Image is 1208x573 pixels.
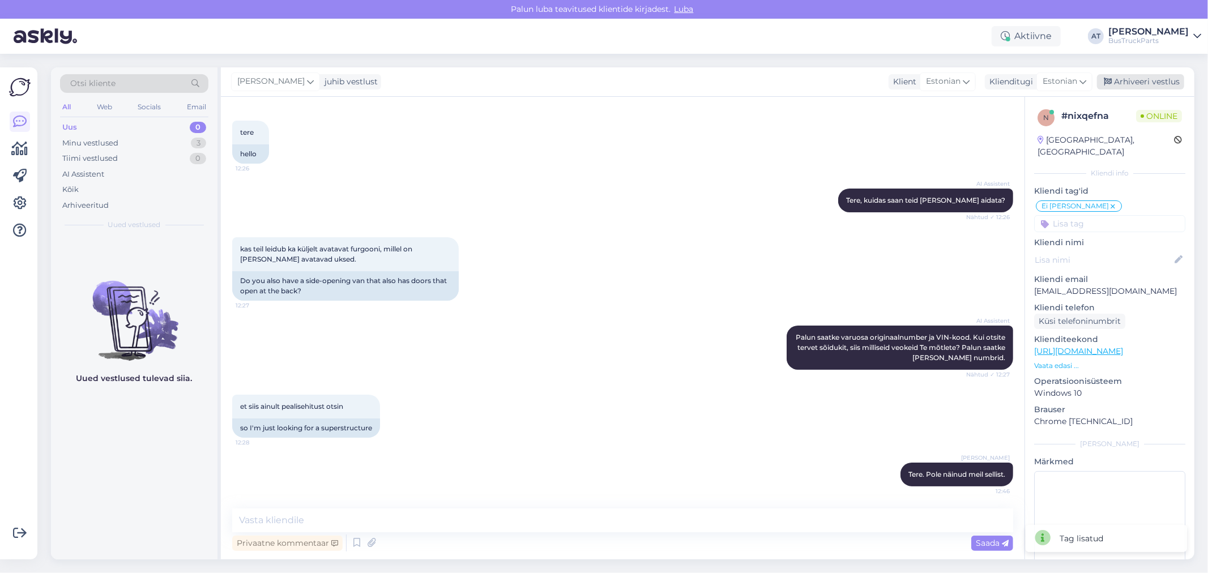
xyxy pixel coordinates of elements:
div: 3 [191,138,206,149]
p: Chrome [TECHNICAL_ID] [1034,416,1185,427]
span: [PERSON_NAME] [961,454,1010,462]
img: Askly Logo [9,76,31,98]
img: No chats [51,260,217,362]
span: n [1043,113,1049,122]
div: [PERSON_NAME] [1108,27,1189,36]
div: Kliendi info [1034,168,1185,178]
span: Uued vestlused [108,220,161,230]
div: [GEOGRAPHIC_DATA], [GEOGRAPHIC_DATA] [1038,134,1174,158]
p: Kliendi telefon [1034,302,1185,314]
div: AT [1088,28,1104,44]
div: Email [185,100,208,114]
span: AI Assistent [967,179,1010,188]
p: Klienditeekond [1034,333,1185,345]
div: Socials [135,100,163,114]
span: tere [240,128,254,136]
p: Uued vestlused tulevad siia. [76,373,193,384]
div: BusTruckParts [1108,36,1189,45]
div: Küsi telefoninumbrit [1034,314,1125,329]
div: Klienditugi [985,76,1033,88]
div: Tiimi vestlused [62,153,118,164]
div: 0 [190,153,206,164]
span: 12:28 [236,438,278,447]
p: Märkmed [1034,456,1185,468]
div: Tag lisatud [1060,533,1103,545]
p: [EMAIL_ADDRESS][DOMAIN_NAME] [1034,285,1185,297]
span: AI Assistent [967,317,1010,325]
span: 12:46 [967,487,1010,495]
span: Luba [671,4,697,14]
span: 12:26 [236,164,278,173]
span: Saada [976,538,1009,548]
input: Lisa nimi [1035,254,1172,266]
input: Lisa tag [1034,215,1185,232]
p: Vaata edasi ... [1034,361,1185,371]
div: Web [95,100,114,114]
span: Tere. Pole näinud meil sellist. [908,470,1005,478]
span: Online [1136,110,1182,122]
span: 12:27 [236,301,278,310]
span: Ei [PERSON_NAME] [1041,203,1109,209]
a: [PERSON_NAME]BusTruckParts [1108,27,1201,45]
span: Nähtud ✓ 12:27 [966,370,1010,379]
p: Operatsioonisüsteem [1034,375,1185,387]
div: hello [232,144,269,164]
div: AI Assistent [62,169,104,180]
div: # nixqefna [1061,109,1136,123]
a: [URL][DOMAIN_NAME] [1034,346,1123,356]
span: Tere, kuidas saan teid [PERSON_NAME] aidata? [846,196,1005,204]
span: Nähtud ✓ 12:26 [966,213,1010,221]
span: Otsi kliente [70,78,116,89]
div: Klient [889,76,916,88]
div: Kõik [62,184,79,195]
p: Windows 10 [1034,387,1185,399]
div: Do you also have a side-opening van that also has doors that open at the back? [232,271,459,301]
div: Aktiivne [992,26,1061,46]
span: Estonian [1043,75,1077,88]
div: juhib vestlust [320,76,378,88]
div: 0 [190,122,206,133]
div: so I'm just looking for a superstructure [232,418,380,438]
p: Kliendi nimi [1034,237,1185,249]
div: All [60,100,73,114]
span: et siis ainult pealisehitust otsin [240,402,343,410]
p: Kliendi email [1034,273,1185,285]
div: Minu vestlused [62,138,118,149]
p: Kliendi tag'id [1034,185,1185,197]
div: Privaatne kommentaar [232,536,343,551]
div: [PERSON_NAME] [1034,439,1185,449]
span: kas teil leidub ka küljelt avatavat furgooni, millel on [PERSON_NAME] avatavad uksed. [240,245,414,263]
p: Brauser [1034,404,1185,416]
span: Palun saatke varuosa originaalnumber ja VIN-kood. Kui otsite tervet sõidukit, siis milliseid veok... [796,333,1007,362]
div: Arhiveeritud [62,200,109,211]
div: Uus [62,122,77,133]
span: [PERSON_NAME] [237,75,305,88]
span: Estonian [926,75,961,88]
div: Arhiveeri vestlus [1097,74,1184,89]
